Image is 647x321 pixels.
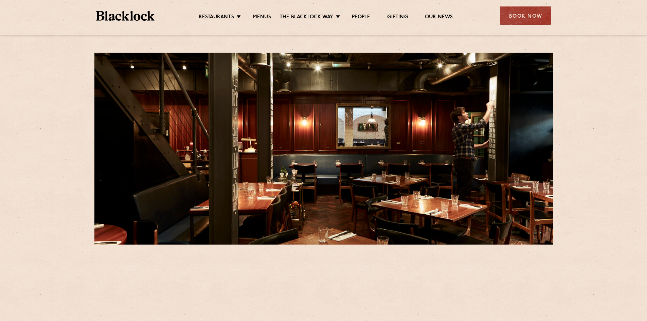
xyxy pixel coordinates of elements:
[199,14,234,21] a: Restaurants
[352,14,370,21] a: People
[96,11,155,21] img: BL_Textured_Logo-footer-cropped.svg
[500,6,551,25] div: Book Now
[387,14,408,21] a: Gifting
[280,14,333,21] a: The Blacklock Way
[253,14,271,21] a: Menus
[425,14,453,21] a: Our News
